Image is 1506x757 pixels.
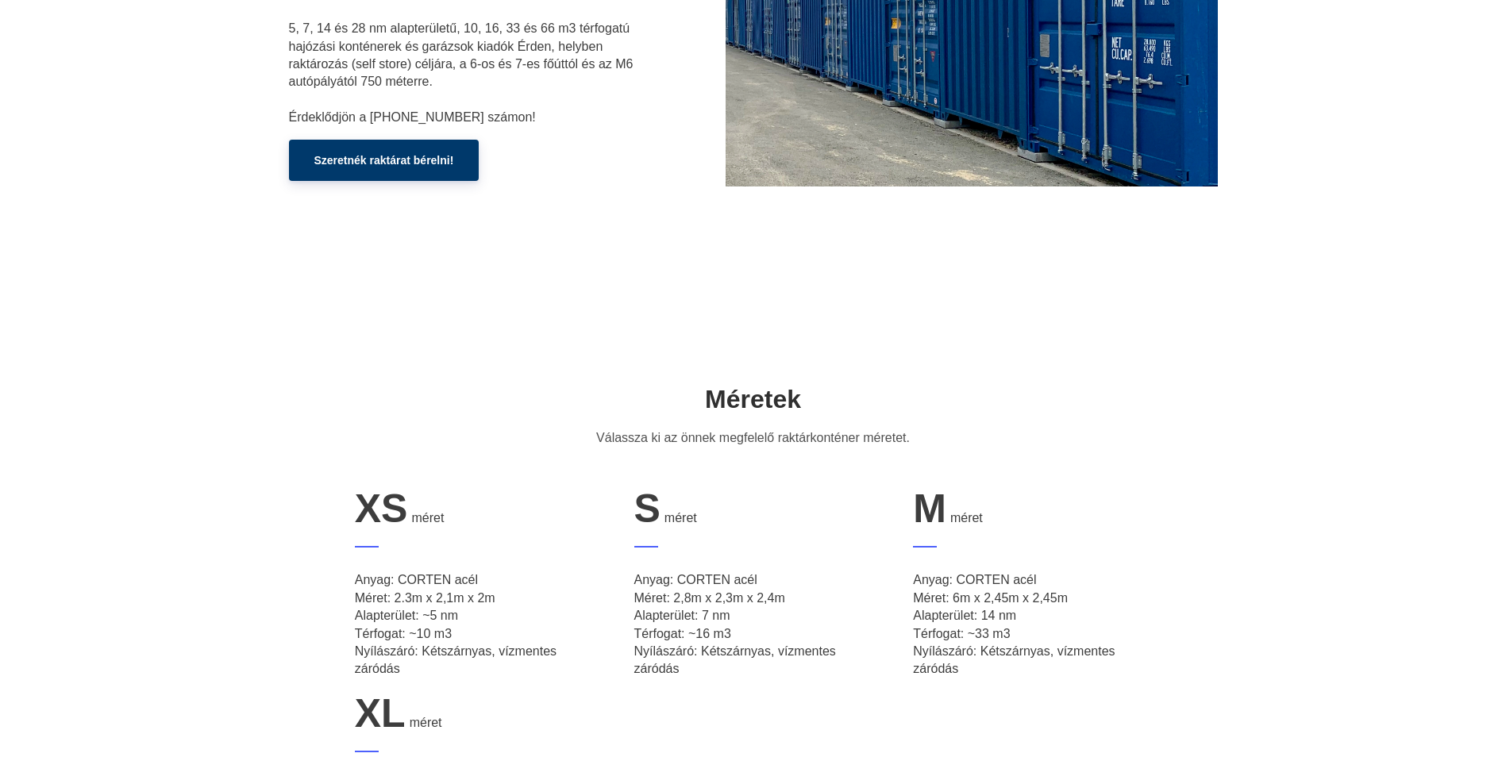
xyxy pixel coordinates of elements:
[634,486,872,532] div: S
[355,571,593,678] p: Anyag: CORTEN acél Méret: 2.3m x 2,1m x 2m Alapterület: ~5 nm Térfogat: ~10 m3 Nyílászáró: Kétszá...
[588,429,919,447] p: Válassza ki az önnek megfelelő raktárkonténer méretet.
[355,486,593,532] div: XS
[289,20,638,126] p: 5, 7, 14 és 28 nm alapterületű, 10, 16, 33 és 66 m3 térfogatú hajózási konténerek és garázsok kia...
[410,716,442,729] span: méret
[289,140,480,181] a: Szeretnék raktárat bérelni!
[314,154,454,167] span: Szeretnék raktárat bérelni!
[950,511,983,525] span: méret
[913,486,1151,532] div: M
[664,511,697,525] span: méret
[547,383,960,417] h2: Méretek
[913,571,1151,678] p: Anyag: CORTEN acél Méret: 6m x 2,45m x 2,45m Alapterület: 14 nm Térfogat: ~33 m3 Nyílászáró: Kéts...
[634,571,872,678] p: Anyag: CORTEN acél Méret: 2,8m x 2,3m x 2,4m Alapterület: 7 nm Térfogat: ~16 m3 Nyílászáró: Kétsz...
[411,511,444,525] span: méret
[355,691,593,737] div: XL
